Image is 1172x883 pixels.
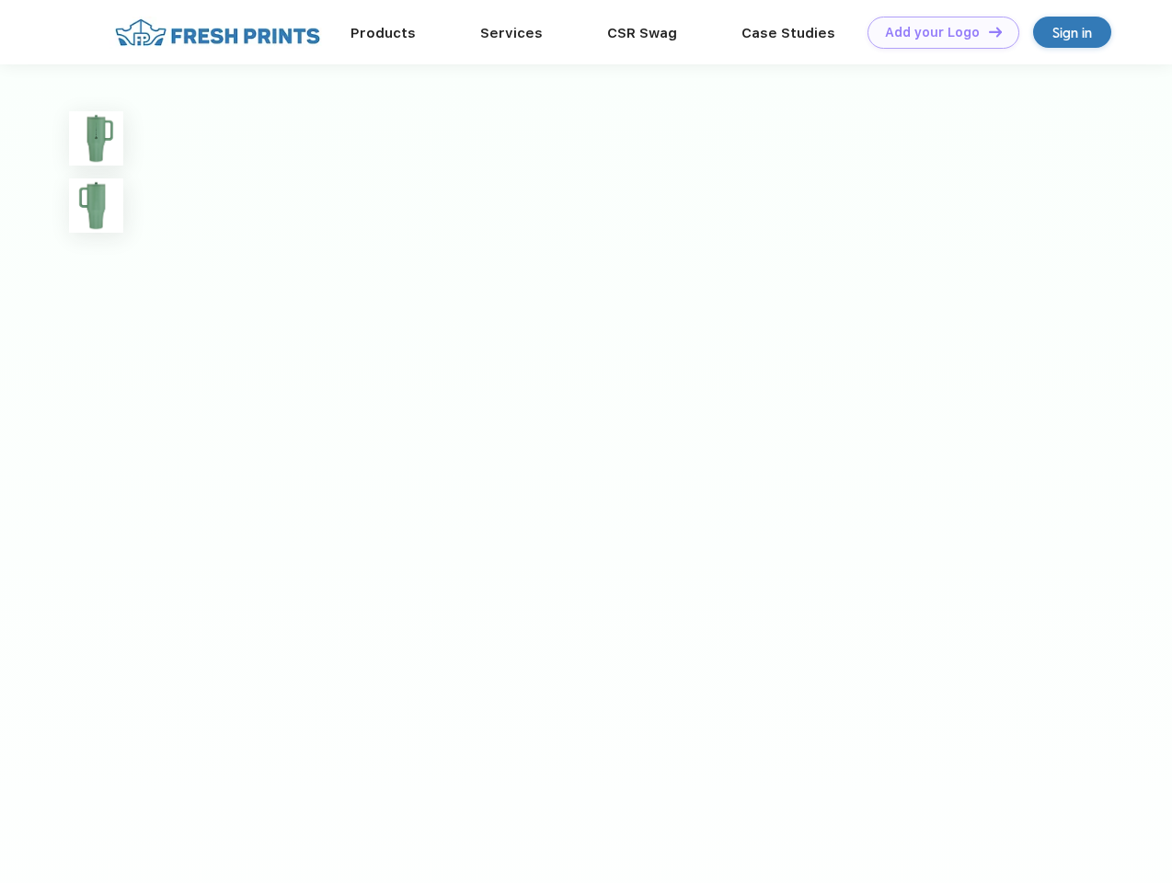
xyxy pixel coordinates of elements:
img: DT [989,27,1002,37]
img: func=resize&h=100 [69,111,123,166]
a: Products [350,25,416,41]
img: fo%20logo%202.webp [109,17,326,49]
div: Sign in [1052,22,1092,43]
div: Add your Logo [885,25,980,40]
a: Sign in [1033,17,1111,48]
img: func=resize&h=100 [69,178,123,233]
